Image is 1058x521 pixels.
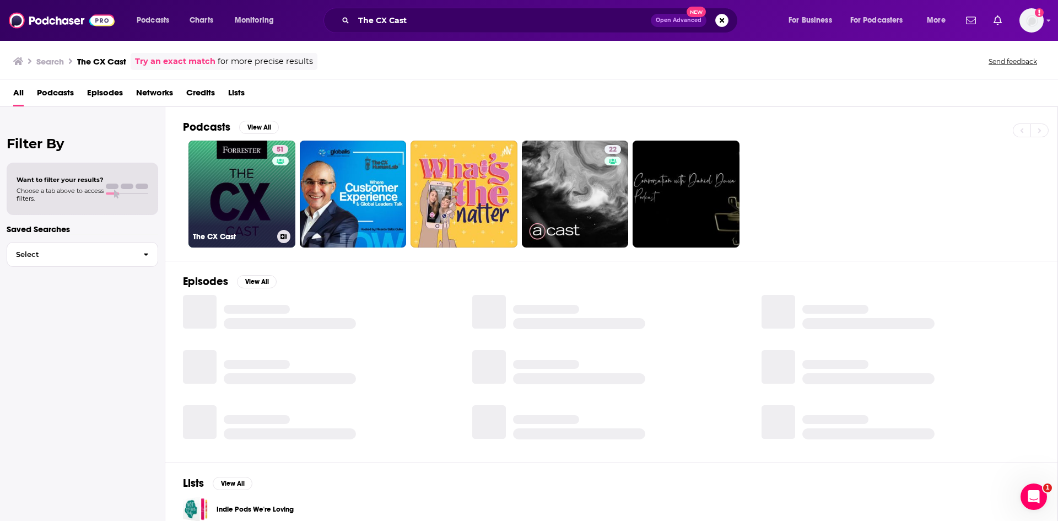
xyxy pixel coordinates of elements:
button: open menu [919,12,959,29]
svg: Add a profile image [1035,8,1044,17]
h2: Lists [183,476,204,490]
a: Show notifications dropdown [962,11,980,30]
a: Show notifications dropdown [989,11,1006,30]
span: 1 [1043,484,1052,492]
span: Want to filter your results? [17,176,104,184]
button: open menu [843,12,919,29]
a: 51The CX Cast [188,141,295,248]
h2: Podcasts [183,120,230,134]
a: EpisodesView All [183,275,277,288]
button: Send feedback [985,57,1040,66]
button: Show profile menu [1019,8,1044,33]
span: New [687,7,706,17]
a: Credits [186,84,215,106]
button: open menu [227,12,288,29]
a: PodcastsView All [183,120,279,134]
button: View All [213,477,252,490]
span: More [927,13,946,28]
a: 22 [604,145,621,154]
a: Podcasts [37,84,74,106]
h3: Search [36,56,64,67]
a: Episodes [87,84,123,106]
a: Charts [182,12,220,29]
span: 51 [277,144,284,155]
span: Choose a tab above to access filters. [17,187,104,202]
span: Logged in as mindyn [1019,8,1044,33]
span: Charts [190,13,213,28]
h2: Filter By [7,136,158,152]
iframe: Intercom live chat [1021,484,1047,510]
span: 22 [609,144,617,155]
a: Try an exact match [135,55,215,68]
img: User Profile [1019,8,1044,33]
a: Indie Pods We're Loving [217,503,294,515]
p: Saved Searches [7,224,158,234]
span: Select [7,251,134,258]
button: open menu [129,12,183,29]
a: Lists [228,84,245,106]
span: for more precise results [218,55,313,68]
input: Search podcasts, credits, & more... [354,12,651,29]
span: For Business [789,13,832,28]
button: Open AdvancedNew [651,14,706,27]
img: Podchaser - Follow, Share and Rate Podcasts [9,10,115,31]
span: Open Advanced [656,18,701,23]
h3: The CX Cast [193,232,273,241]
span: Podcasts [137,13,169,28]
button: View All [239,121,279,134]
div: Search podcasts, credits, & more... [334,8,748,33]
button: View All [237,275,277,288]
h3: The CX Cast [77,56,126,67]
a: All [13,84,24,106]
span: Monitoring [235,13,274,28]
button: Select [7,242,158,267]
a: 51 [272,145,288,154]
a: Networks [136,84,173,106]
a: ListsView All [183,476,252,490]
span: For Podcasters [850,13,903,28]
button: open menu [781,12,846,29]
a: 22 [522,141,629,248]
h2: Episodes [183,275,228,288]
